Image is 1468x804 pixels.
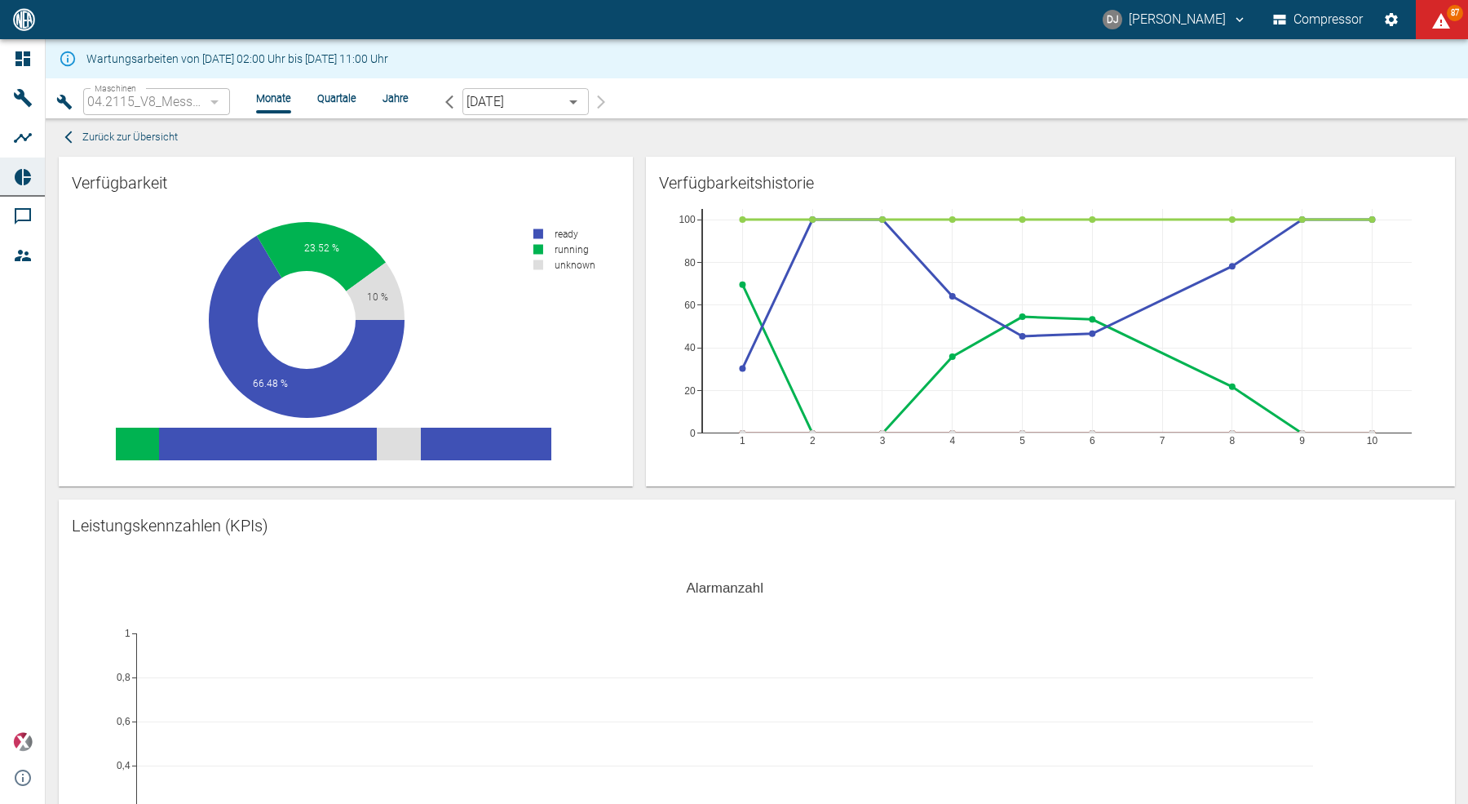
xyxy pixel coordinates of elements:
div: Leistungskennzahlen (KPIs) [72,513,1442,539]
button: arrow-back [435,88,462,115]
div: DJ [1103,10,1122,29]
img: logo [11,8,37,30]
div: 04.2115_V8_Messer Austria GmbH_Gumpoldskirchen (AT) [83,88,230,115]
button: david.jasper@nea-x.de [1100,5,1249,34]
button: Einstellungen [1377,5,1406,34]
span: Maschinen [95,83,136,93]
li: Jahre [382,91,409,106]
div: Verfügbarkeitshistorie [659,170,1442,196]
div: Wartungsarbeiten von [DATE] 02:00 Uhr bis [DATE] 11:00 Uhr [86,44,388,73]
button: Compressor [1270,5,1367,34]
li: Monate [256,91,291,106]
div: [DATE] [462,88,589,115]
li: Quartale [317,91,356,106]
div: Verfügbarkeit [72,170,620,196]
button: Zurück zur Übersicht [59,125,182,150]
img: Xplore Logo [13,732,33,752]
span: Zurück zur Übersicht [82,128,178,147]
span: 87 [1447,5,1463,21]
